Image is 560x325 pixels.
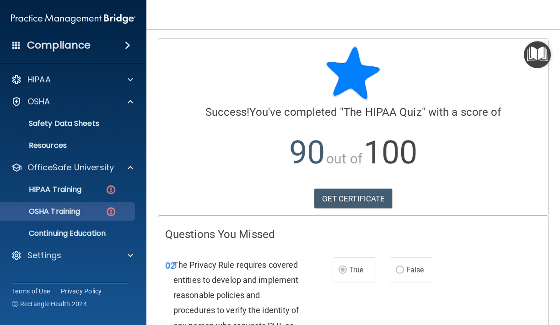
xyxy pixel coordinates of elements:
[205,106,250,119] span: Success!
[11,10,135,28] img: PMB logo
[344,106,421,119] span: The HIPAA Quiz
[11,250,133,261] a: Settings
[396,267,404,274] input: False
[105,184,117,195] img: danger-circle.6113f641.png
[289,134,325,171] span: 90
[165,260,175,271] span: 02
[364,134,417,171] span: 100
[339,267,347,274] input: True
[326,46,381,101] img: blue-star-rounded.9d042014.png
[11,96,133,107] a: OSHA
[6,207,80,216] p: OSHA Training
[524,41,551,68] button: Open Resource Center
[27,250,61,261] p: Settings
[11,74,133,85] a: HIPAA
[27,162,114,173] p: OfficeSafe University
[11,162,133,173] a: OfficeSafe University
[165,106,541,118] h4: You've completed " " with a score of
[406,265,424,274] span: False
[6,141,131,150] p: Resources
[12,287,50,296] a: Terms of Use
[12,299,87,309] span: Ⓒ Rectangle Health 2024
[6,119,131,128] p: Safety Data Sheets
[61,287,102,296] a: Privacy Policy
[105,206,117,217] img: danger-circle.6113f641.png
[27,39,91,52] h4: Compliance
[326,151,362,167] span: out of
[27,74,51,85] p: HIPAA
[314,189,393,209] a: GET CERTIFICATE
[27,96,50,107] p: OSHA
[349,265,363,274] span: True
[6,185,81,194] p: HIPAA Training
[6,229,131,238] p: Continuing Education
[165,228,541,240] h4: Questions You Missed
